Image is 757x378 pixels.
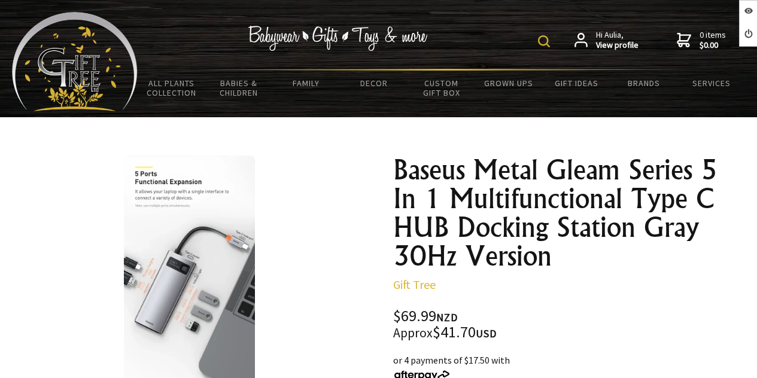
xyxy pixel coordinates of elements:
a: All Plants Collection [138,71,205,105]
img: product search [538,35,550,47]
a: 0 items$0.00 [677,30,726,51]
a: Services [677,71,745,96]
span: NZD [436,310,458,324]
a: Brands [610,71,677,96]
img: Babyware - Gifts - Toys and more... [12,12,138,111]
div: $69.99 $41.70 [393,309,743,341]
a: Family [273,71,341,96]
span: 0 items [700,29,726,51]
a: Hi Aulia,View profile [574,30,639,51]
a: Custom Gift Box [408,71,475,105]
img: Babywear - Gifts - Toys & more [248,26,428,51]
a: Babies & Children [205,71,273,105]
span: USD [476,327,497,340]
a: Decor [340,71,408,96]
a: Gift Tree [393,277,436,292]
strong: $0.00 [700,40,726,51]
h1: Baseus Metal Gleam Series 5 In 1 Multifunctional Type C HUB Docking Station Gray 30Hz Version [393,156,743,270]
a: Gift Ideas [543,71,610,96]
a: Grown Ups [475,71,543,96]
span: Hi Aulia, [596,30,639,51]
small: Approx [393,325,433,341]
strong: View profile [596,40,639,51]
